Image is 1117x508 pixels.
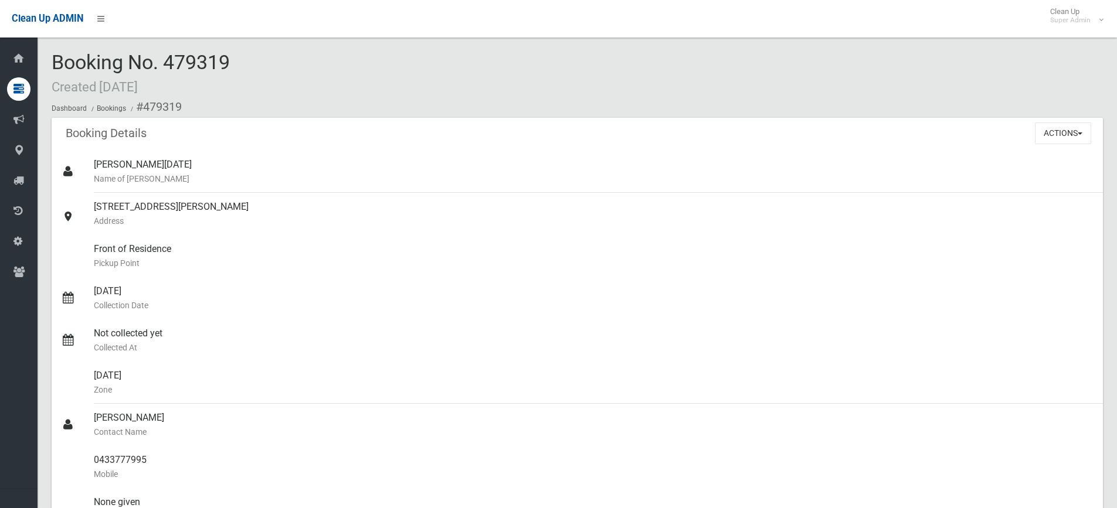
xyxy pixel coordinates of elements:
[94,172,1094,186] small: Name of [PERSON_NAME]
[94,256,1094,270] small: Pickup Point
[94,319,1094,362] div: Not collected yet
[94,404,1094,446] div: [PERSON_NAME]
[52,79,138,94] small: Created [DATE]
[94,277,1094,319] div: [DATE]
[52,122,161,145] header: Booking Details
[1035,122,1091,144] button: Actions
[1050,16,1091,25] small: Super Admin
[128,96,182,118] li: #479319
[94,235,1094,277] div: Front of Residence
[94,340,1094,354] small: Collected At
[52,50,230,96] span: Booking No. 479319
[94,362,1094,404] div: [DATE]
[94,298,1094,312] small: Collection Date
[94,383,1094,397] small: Zone
[97,104,126,112] a: Bookings
[52,104,87,112] a: Dashboard
[94,467,1094,481] small: Mobile
[12,13,83,24] span: Clean Up ADMIN
[94,446,1094,488] div: 0433777995
[94,214,1094,228] small: Address
[1044,7,1102,25] span: Clean Up
[94,193,1094,235] div: [STREET_ADDRESS][PERSON_NAME]
[94,151,1094,193] div: [PERSON_NAME][DATE]
[94,425,1094,439] small: Contact Name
